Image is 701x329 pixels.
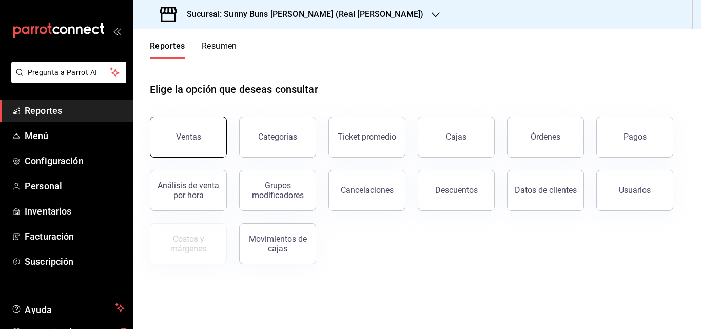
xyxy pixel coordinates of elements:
[25,204,125,218] span: Inventarios
[446,132,466,142] div: Cajas
[150,170,227,211] button: Análisis de venta por hora
[239,170,316,211] button: Grupos modificadores
[25,179,125,193] span: Personal
[150,117,227,158] button: Ventas
[507,117,584,158] button: Órdenes
[25,129,125,143] span: Menú
[507,170,584,211] button: Datos de clientes
[150,223,227,264] button: Contrata inventarios para ver este reporte
[515,185,577,195] div: Datos de clientes
[150,82,318,97] h1: Elige la opción que deseas consultar
[328,170,405,211] button: Cancelaciones
[25,302,111,314] span: Ayuda
[418,117,495,158] button: Cajas
[157,234,220,254] div: Costos y márgenes
[328,117,405,158] button: Ticket promedio
[25,255,125,268] span: Suscripción
[246,181,309,200] div: Grupos modificadores
[596,117,673,158] button: Pagos
[25,154,125,168] span: Configuración
[202,41,237,59] button: Resumen
[531,132,560,142] div: Órdenes
[341,185,394,195] div: Cancelaciones
[150,41,185,59] button: Reportes
[619,185,651,195] div: Usuarios
[7,74,126,85] a: Pregunta a Parrot AI
[624,132,647,142] div: Pagos
[25,104,125,118] span: Reportes
[25,229,125,243] span: Facturación
[258,132,297,142] div: Categorías
[246,234,309,254] div: Movimientos de cajas
[176,132,201,142] div: Ventas
[435,185,478,195] div: Descuentos
[418,170,495,211] button: Descuentos
[28,67,110,78] span: Pregunta a Parrot AI
[596,170,673,211] button: Usuarios
[338,132,396,142] div: Ticket promedio
[179,8,423,21] h3: Sucursal: Sunny Buns [PERSON_NAME] (Real [PERSON_NAME])
[157,181,220,200] div: Análisis de venta por hora
[150,41,237,59] div: navigation tabs
[239,117,316,158] button: Categorías
[113,27,121,35] button: open_drawer_menu
[11,62,126,83] button: Pregunta a Parrot AI
[239,223,316,264] button: Movimientos de cajas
